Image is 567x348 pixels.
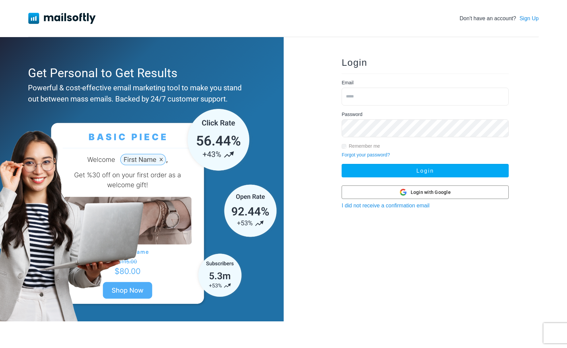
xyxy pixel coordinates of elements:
div: Powerful & cost-effective email marketing tool to make you stand out between mass emails. Backed ... [28,82,252,105]
img: Mailsoftly [28,13,96,24]
div: Get Personal to Get Results [28,64,252,82]
button: Login with Google [342,185,509,199]
span: Login with Google [411,189,451,196]
button: Login [342,164,509,177]
label: Remember me [349,143,380,150]
label: Password [342,111,362,118]
a: I did not receive a confirmation email [342,203,430,208]
label: Email [342,79,353,86]
a: Sign Up [519,14,539,23]
div: Don't have an account? [460,14,539,23]
span: Login [342,57,367,68]
a: Forgot your password? [342,152,390,157]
